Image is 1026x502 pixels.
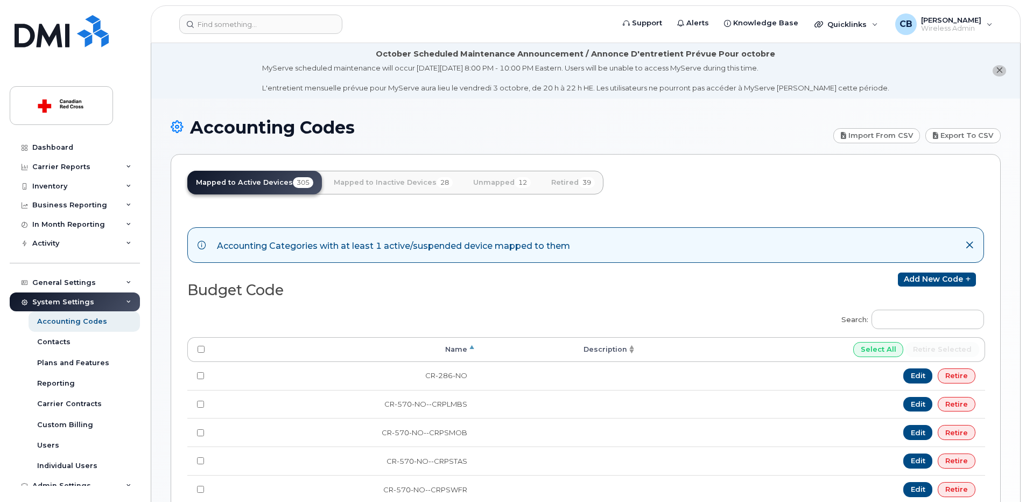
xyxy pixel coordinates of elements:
[579,177,595,188] span: 39
[938,454,975,469] a: Retire
[465,171,539,194] a: Unmapped
[925,128,1001,143] a: Export to CSV
[938,482,975,497] a: Retire
[903,425,933,440] a: Edit
[993,65,1006,76] button: close notification
[214,447,477,475] td: CR-570-NO--CRPSTAS
[898,273,976,287] a: Add new code
[938,397,975,412] a: Retire
[834,303,984,333] label: Search:
[903,368,933,384] a: Edit
[187,282,577,298] h2: Budget Code
[515,177,531,188] span: 12
[833,128,920,143] a: Import from CSV
[477,337,637,362] th: Description: activate to sort column ascending
[903,482,933,497] a: Edit
[543,171,603,194] a: Retired
[325,171,461,194] a: Mapped to Inactive Devices
[214,362,477,390] td: CR-286-NO
[214,418,477,447] td: CR-570-NO--CRPSMOB
[903,454,933,469] a: Edit
[903,397,933,412] a: Edit
[214,337,477,362] th: Name: activate to sort column descending
[853,342,904,357] input: Select All
[872,310,984,329] input: Search:
[187,171,322,194] a: Mapped to Active Devices
[938,425,975,440] a: Retire
[938,368,975,384] a: Retire
[376,48,775,60] div: October Scheduled Maintenance Announcement / Annonce D'entretient Prévue Pour octobre
[293,177,313,188] span: 305
[217,238,570,253] div: Accounting Categories with at least 1 active/suspended device mapped to them
[262,63,889,93] div: MyServe scheduled maintenance will occur [DATE][DATE] 8:00 PM - 10:00 PM Eastern. Users will be u...
[171,118,828,137] h1: Accounting Codes
[437,177,453,188] span: 28
[214,390,477,419] td: CR-570-NO--CRPLMBS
